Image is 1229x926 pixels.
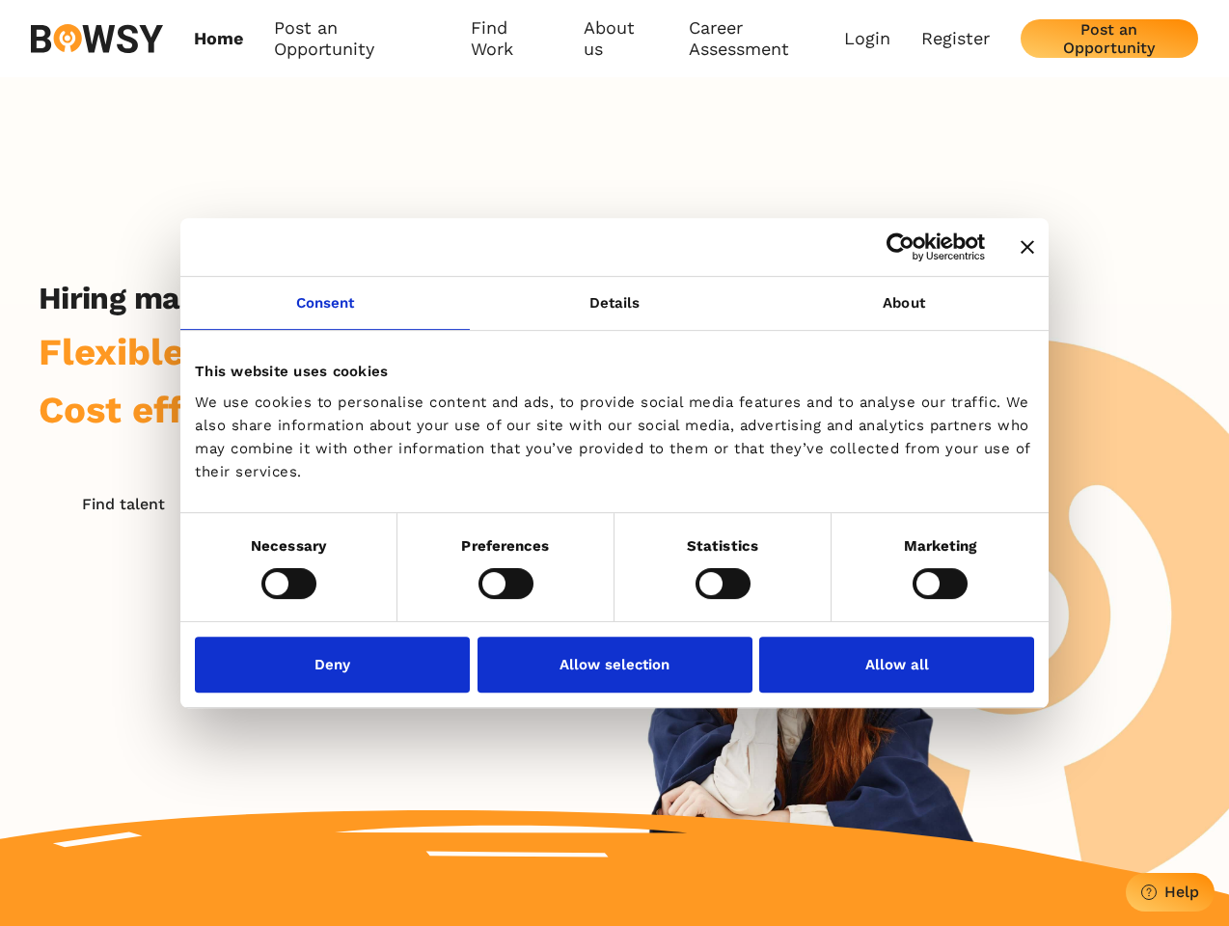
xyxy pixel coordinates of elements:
button: Help [1126,873,1215,912]
button: Close banner [1021,240,1034,254]
strong: Preferences [461,537,549,555]
a: About [759,277,1049,330]
a: Login [844,28,890,49]
button: Allow selection [478,637,752,693]
span: Flexible. [39,330,195,373]
a: Register [921,28,990,49]
strong: Statistics [687,537,758,555]
a: Home [194,17,243,61]
button: Allow all [759,637,1034,693]
h2: Hiring made simple. [39,280,330,316]
a: Career Assessment [689,17,844,61]
button: Post an Opportunity [1021,19,1198,58]
a: Details [470,277,759,330]
div: This website uses cookies [195,360,1034,383]
a: Usercentrics Cookiebot - opens in a new window [816,232,985,261]
img: svg%3e [31,24,163,53]
span: Cost effective. [39,388,306,431]
strong: Marketing [904,537,977,555]
div: Find talent [82,495,165,513]
button: Find talent [39,484,207,523]
div: We use cookies to personalise content and ads, to provide social media features and to analyse ou... [195,391,1034,483]
button: Deny [195,637,470,693]
div: Post an Opportunity [1036,20,1183,57]
div: Help [1164,883,1199,901]
a: Consent [180,277,470,330]
strong: Necessary [251,537,326,555]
